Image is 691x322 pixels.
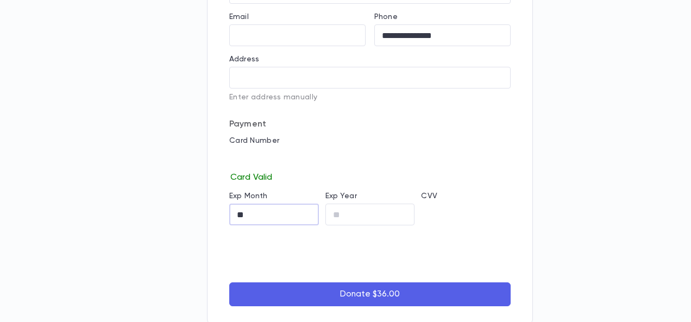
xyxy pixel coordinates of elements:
p: Enter address manually [229,93,511,102]
p: Card Valid [229,170,511,183]
label: Exp Month [229,192,267,200]
p: Payment [229,119,511,130]
label: Address [229,55,259,64]
p: CVV [421,192,511,200]
label: Exp Year [325,192,357,200]
iframe: card [229,148,511,170]
label: Email [229,12,249,21]
button: Donate $36.00 [229,282,511,306]
label: Phone [374,12,398,21]
p: Card Number [229,136,511,145]
iframe: cvv [421,204,511,225]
